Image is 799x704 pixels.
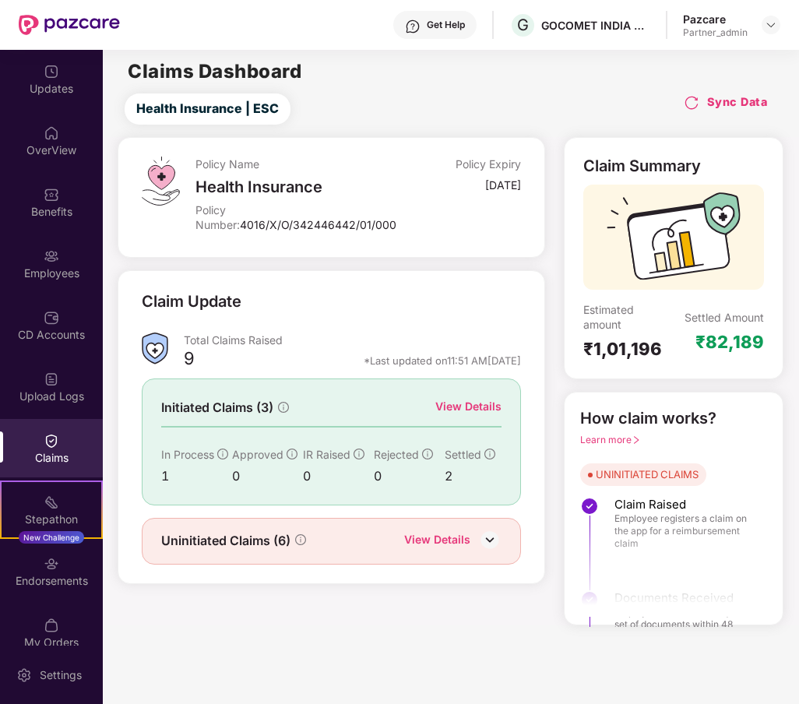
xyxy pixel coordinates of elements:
div: Claim Update [142,290,241,314]
img: svg+xml;base64,PHN2ZyBpZD0iUmVsb2FkLTMyeDMyIiB4bWxucz0iaHR0cDovL3d3dy53My5vcmcvMjAwMC9zdmciIHdpZH... [684,95,699,111]
span: info-circle [422,449,433,459]
div: Settled Amount [685,310,764,325]
div: 0 [374,466,445,486]
div: GOCOMET INDIA PRIVATE LIMITED [541,18,650,33]
img: svg+xml;base64,PHN2ZyB3aWR0aD0iMTcyIiBoZWlnaHQ9IjExMyIgdmlld0JveD0iMCAwIDE3MiAxMTMiIGZpbGw9Im5vbm... [607,192,741,290]
div: Health Insurance [195,178,413,196]
img: svg+xml;base64,PHN2ZyBpZD0iQmVuZWZpdHMiIHhtbG5zPSJodHRwOi8vd3d3LnczLm9yZy8yMDAwL3N2ZyIgd2lkdGg9Ij... [44,187,59,202]
h2: Claims Dashboard [128,62,301,81]
h4: Sync Data [707,94,768,110]
span: info-circle [354,449,364,459]
div: 1 [161,466,232,486]
img: svg+xml;base64,PHN2ZyB4bWxucz0iaHR0cDovL3d3dy53My5vcmcvMjAwMC9zdmciIHdpZHRoPSIyMSIgaGVpZ2h0PSIyMC... [44,495,59,510]
div: ₹1,01,196 [583,338,674,360]
div: Claim Summary [583,157,701,175]
img: svg+xml;base64,PHN2ZyBpZD0iQ0RfQWNjb3VudHMiIGRhdGEtbmFtZT0iQ0QgQWNjb3VudHMiIHhtbG5zPSJodHRwOi8vd3... [44,310,59,326]
img: New Pazcare Logo [19,15,120,35]
span: info-circle [484,449,495,459]
div: Stepathon [2,512,101,527]
div: Policy Number: [195,202,413,232]
span: G [517,16,529,34]
img: svg+xml;base64,PHN2ZyBpZD0iRHJvcGRvd24tMzJ4MzIiIHhtbG5zPSJodHRwOi8vd3d3LnczLm9yZy8yMDAwL3N2ZyIgd2... [765,19,777,31]
img: svg+xml;base64,PHN2ZyBpZD0iVXBsb2FkX0xvZ3MiIGRhdGEtbmFtZT0iVXBsb2FkIExvZ3MiIHhtbG5zPSJodHRwOi8vd3... [44,371,59,387]
img: svg+xml;base64,PHN2ZyBpZD0iSG9tZSIgeG1sbnM9Imh0dHA6Ly93d3cudzMub3JnLzIwMDAvc3ZnIiB3aWR0aD0iMjAiIG... [44,125,59,141]
img: svg+xml;base64,PHN2ZyBpZD0iU2V0dGluZy0yMHgyMCIgeG1sbnM9Imh0dHA6Ly93d3cudzMub3JnLzIwMDAvc3ZnIiB3aW... [16,667,32,683]
div: ₹82,189 [695,331,764,353]
div: *Last updated on 11:51 AM[DATE] [364,354,521,368]
img: svg+xml;base64,PHN2ZyBpZD0iTXlfT3JkZXJzIiBkYXRhLW5hbWU9Ik15IE9yZGVycyIgeG1sbnM9Imh0dHA6Ly93d3cudz... [44,618,59,633]
div: View Details [435,398,502,415]
div: 0 [232,466,303,486]
div: View Details [404,531,470,551]
span: info-circle [287,449,297,459]
span: IR Raised [303,448,350,461]
span: Uninitiated Claims (6) [161,531,290,551]
div: 0 [303,466,374,486]
span: Health Insurance | ESC [136,99,279,118]
span: Rejected [374,448,419,461]
img: DownIcon [478,528,502,551]
img: svg+xml;base64,PHN2ZyBpZD0iRW1wbG95ZWVzIiB4bWxucz0iaHR0cDovL3d3dy53My5vcmcvMjAwMC9zdmciIHdpZHRoPS... [44,248,59,264]
div: Pazcare [683,12,748,26]
div: 9 [184,347,195,374]
span: Initiated Claims (3) [161,398,273,417]
div: Settings [35,667,86,683]
div: How claim works? [580,407,716,431]
img: svg+xml;base64,PHN2ZyBpZD0iQ2xhaW0iIHhtbG5zPSJodHRwOi8vd3d3LnczLm9yZy8yMDAwL3N2ZyIgd2lkdGg9IjIwIi... [44,433,59,449]
span: Learn more [580,434,641,445]
span: 4016/X/O/342446442/01/000 [240,218,396,231]
span: In Process [161,448,214,461]
div: Get Help [427,19,465,31]
img: ClaimsSummaryIcon [142,333,168,364]
span: right [632,435,641,445]
img: svg+xml;base64,PHN2ZyBpZD0iVXBkYXRlZCIgeG1sbnM9Imh0dHA6Ly93d3cudzMub3JnLzIwMDAvc3ZnIiB3aWR0aD0iMj... [44,64,59,79]
span: info-circle [217,449,228,459]
span: Settled [445,448,481,461]
div: [DATE] [485,178,521,192]
img: svg+xml;base64,PHN2ZyB4bWxucz0iaHR0cDovL3d3dy53My5vcmcvMjAwMC9zdmciIHdpZHRoPSI0OS4zMiIgaGVpZ2h0PS... [142,157,180,206]
img: svg+xml;base64,PHN2ZyBpZD0iU3RlcC1Eb25lLTMyeDMyIiB4bWxucz0iaHR0cDovL3d3dy53My5vcmcvMjAwMC9zdmciIH... [580,497,599,516]
div: Policy Name [195,157,413,171]
div: Policy Expiry [456,157,521,171]
button: Health Insurance | ESC [125,93,290,125]
img: svg+xml;base64,PHN2ZyBpZD0iRW5kb3JzZW1lbnRzIiB4bWxucz0iaHR0cDovL3d3dy53My5vcmcvMjAwMC9zdmciIHdpZH... [44,556,59,572]
div: Partner_admin [683,26,748,39]
div: Total Claims Raised [184,333,521,347]
img: svg+xml;base64,PHN2ZyBpZD0iSGVscC0zMngzMiIgeG1sbnM9Imh0dHA6Ly93d3cudzMub3JnLzIwMDAvc3ZnIiB3aWR0aD... [405,19,421,34]
span: info-circle [278,402,289,413]
div: Estimated amount [583,302,674,332]
span: info-circle [295,534,306,545]
div: New Challenge [19,531,84,544]
div: UNINITIATED CLAIMS [596,466,699,482]
div: 2 [445,466,502,486]
span: Claim Raised [614,497,751,512]
span: Approved [232,448,283,461]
